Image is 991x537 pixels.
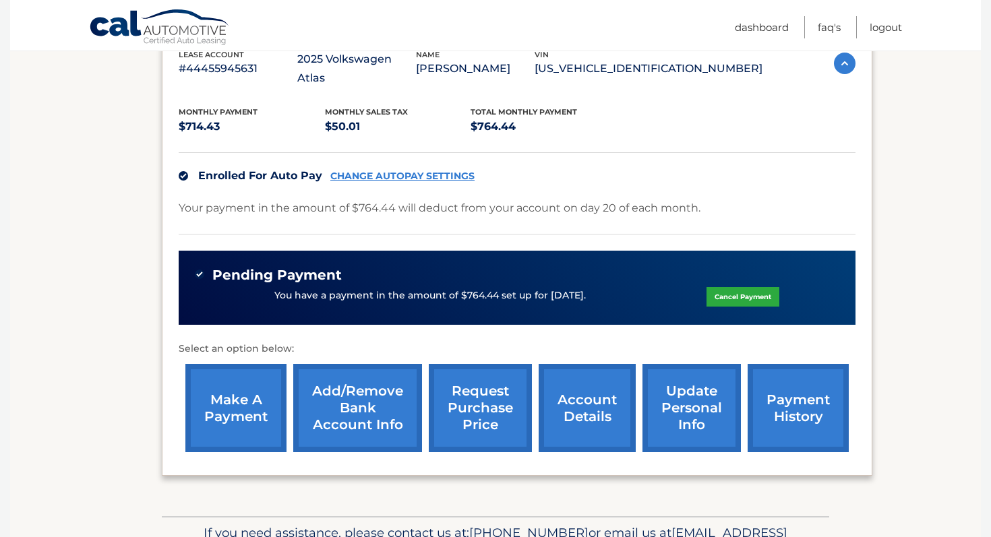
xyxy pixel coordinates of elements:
[539,364,636,452] a: account details
[179,171,188,181] img: check.svg
[416,50,440,59] span: name
[325,107,408,117] span: Monthly sales Tax
[179,107,258,117] span: Monthly Payment
[179,117,325,136] p: $714.43
[195,270,204,279] img: check-green.svg
[471,117,617,136] p: $764.44
[179,59,297,78] p: #44455945631
[870,16,902,38] a: Logout
[535,50,549,59] span: vin
[535,59,762,78] p: [US_VEHICLE_IDENTIFICATION_NUMBER]
[416,59,535,78] p: [PERSON_NAME]
[293,364,422,452] a: Add/Remove bank account info
[818,16,841,38] a: FAQ's
[330,170,475,182] a: CHANGE AUTOPAY SETTINGS
[179,50,244,59] span: lease account
[735,16,789,38] a: Dashboard
[642,364,741,452] a: update personal info
[89,9,231,48] a: Cal Automotive
[185,364,287,452] a: make a payment
[274,288,586,303] p: You have a payment in the amount of $764.44 set up for [DATE].
[707,287,779,307] a: Cancel Payment
[179,341,855,357] p: Select an option below:
[325,117,471,136] p: $50.01
[834,53,855,74] img: accordion-active.svg
[429,364,532,452] a: request purchase price
[297,50,416,88] p: 2025 Volkswagen Atlas
[748,364,849,452] a: payment history
[212,267,342,284] span: Pending Payment
[471,107,577,117] span: Total Monthly Payment
[198,169,322,182] span: Enrolled For Auto Pay
[179,199,700,218] p: Your payment in the amount of $764.44 will deduct from your account on day 20 of each month.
